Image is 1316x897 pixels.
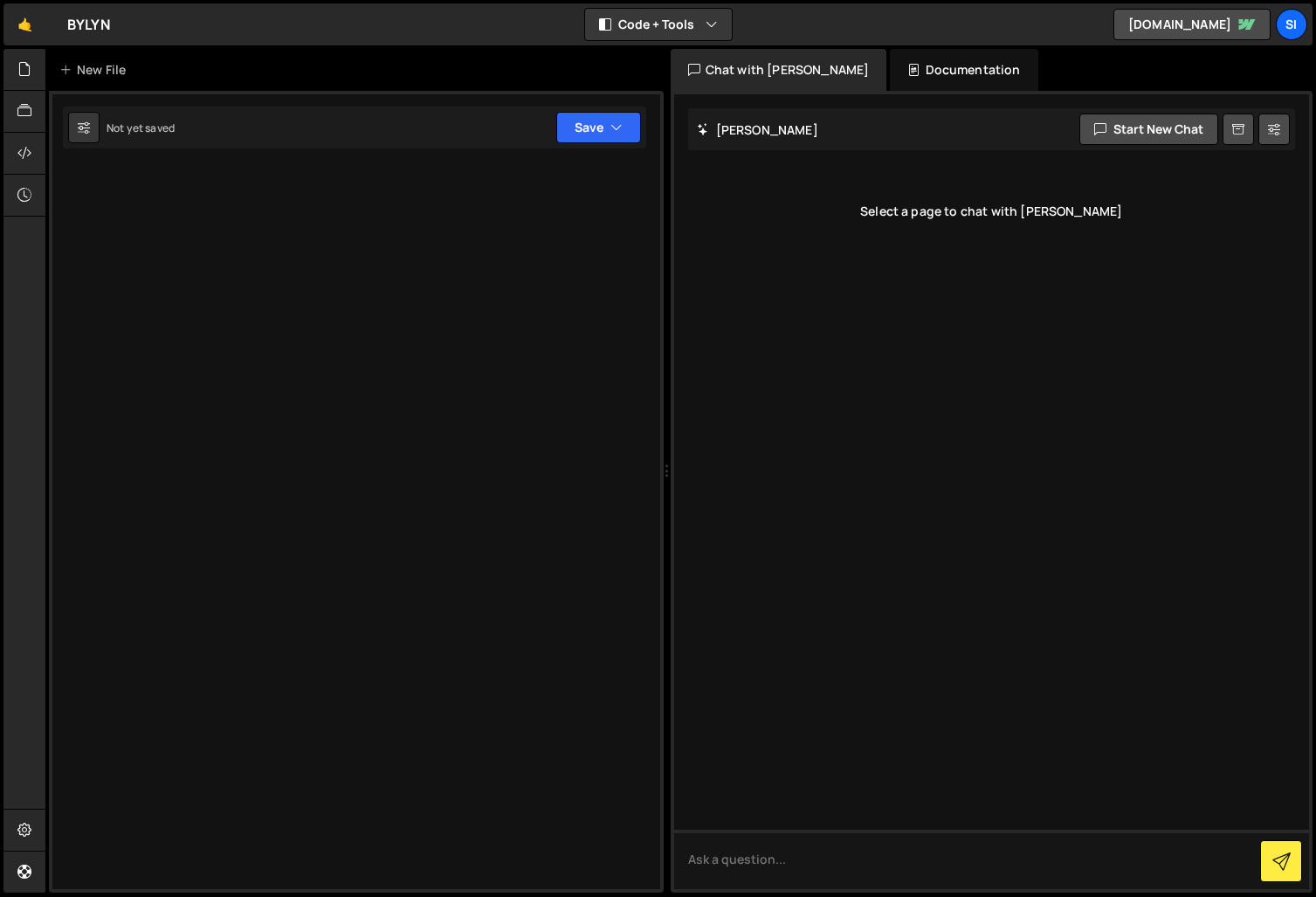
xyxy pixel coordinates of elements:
a: Si [1276,9,1307,40]
h2: [PERSON_NAME] [697,121,818,138]
div: Chat with [PERSON_NAME] [671,49,887,91]
button: Start new chat [1079,114,1218,145]
button: Code + Tools [585,9,732,40]
button: Save [556,112,641,143]
a: [DOMAIN_NAME] [1113,9,1271,40]
div: Not yet saved [107,121,175,135]
div: Documentation [890,49,1037,91]
div: New File [59,61,133,79]
a: 🤙 [3,3,46,45]
div: BYLYN [67,14,110,35]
